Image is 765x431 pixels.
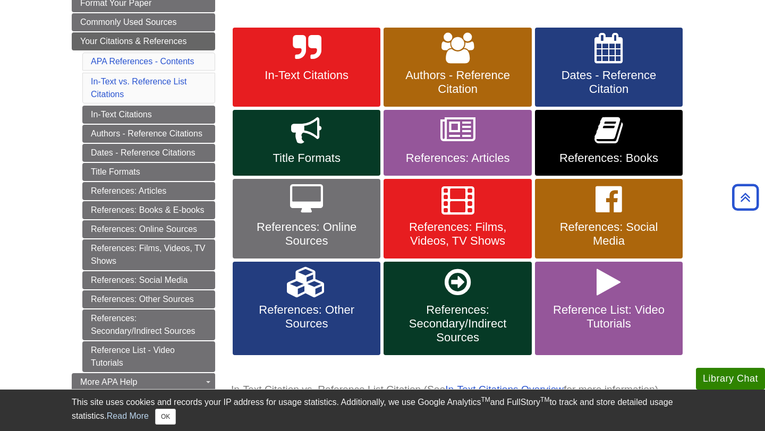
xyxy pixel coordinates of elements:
[82,182,215,200] a: References: Articles
[384,110,531,176] a: References: Articles
[384,179,531,258] a: References: Films, Videos, TV Shows
[80,18,176,27] span: Commonly Used Sources
[82,125,215,143] a: Authors - Reference Citations
[543,220,675,248] span: References: Social Media
[91,77,187,99] a: In-Text vs. Reference List Citations
[535,179,683,258] a: References: Social Media
[82,144,215,162] a: Dates - Reference Citations
[82,106,215,124] a: In-Text Citations
[233,28,380,107] a: In-Text Citations
[80,377,137,386] span: More APA Help
[72,13,215,31] a: Commonly Used Sources
[728,190,762,204] a: Back to Top
[82,201,215,219] a: References: Books & E-books
[233,110,380,176] a: Title Formats
[233,179,380,258] a: References: Online Sources
[72,373,215,391] a: More APA Help
[543,68,675,96] span: Dates - Reference Citation
[392,220,523,248] span: References: Films, Videos, TV Shows
[543,151,675,165] span: References: Books
[392,151,523,165] span: References: Articles
[72,32,215,50] a: Your Citations & References
[107,411,149,420] a: Read More
[82,271,215,289] a: References: Social Media
[241,68,372,82] span: In-Text Citations
[535,110,683,176] a: References: Books
[481,396,490,403] sup: TM
[384,28,531,107] a: Authors - Reference Citation
[696,368,765,390] button: Library Chat
[540,396,549,403] sup: TM
[82,309,215,340] a: References: Secondary/Indirect Sources
[82,290,215,308] a: References: Other Sources
[535,28,683,107] a: Dates - Reference Citation
[392,303,523,344] span: References: Secondary/Indirect Sources
[241,220,372,248] span: References: Online Sources
[82,341,215,372] a: Reference List - Video Tutorials
[241,303,372,331] span: References: Other Sources
[384,262,531,355] a: References: Secondary/Indirect Sources
[82,220,215,238] a: References: Online Sources
[80,37,186,46] span: Your Citations & References
[445,384,564,395] a: In-Text Citations Overview
[82,163,215,181] a: Title Formats
[233,262,380,355] a: References: Other Sources
[72,396,693,425] div: This site uses cookies and records your IP address for usage statistics. Additionally, we use Goo...
[155,409,176,425] button: Close
[82,239,215,270] a: References: Films, Videos, TV Shows
[392,68,523,96] span: Authors - Reference Citation
[535,262,683,355] a: Reference List: Video Tutorials
[241,151,372,165] span: Title Formats
[231,378,693,402] caption: In-Text Citation vs. Reference List Citation (See for more information)
[91,57,194,66] a: APA References - Contents
[543,303,675,331] span: Reference List: Video Tutorials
